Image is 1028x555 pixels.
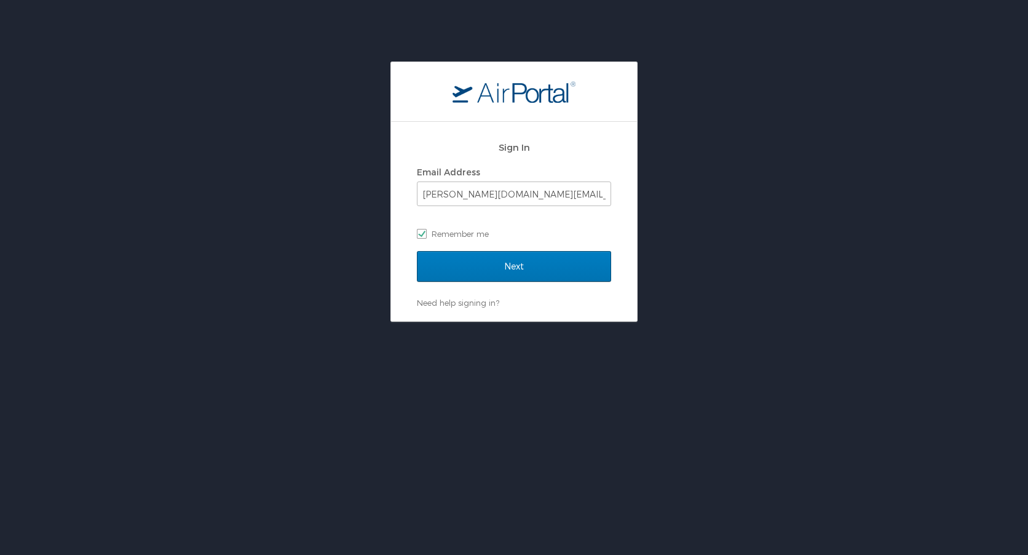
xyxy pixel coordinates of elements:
input: Next [417,251,611,282]
img: logo [453,81,575,103]
label: Email Address [417,167,480,177]
h2: Sign In [417,140,611,154]
a: Need help signing in? [417,298,499,308]
label: Remember me [417,225,611,243]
